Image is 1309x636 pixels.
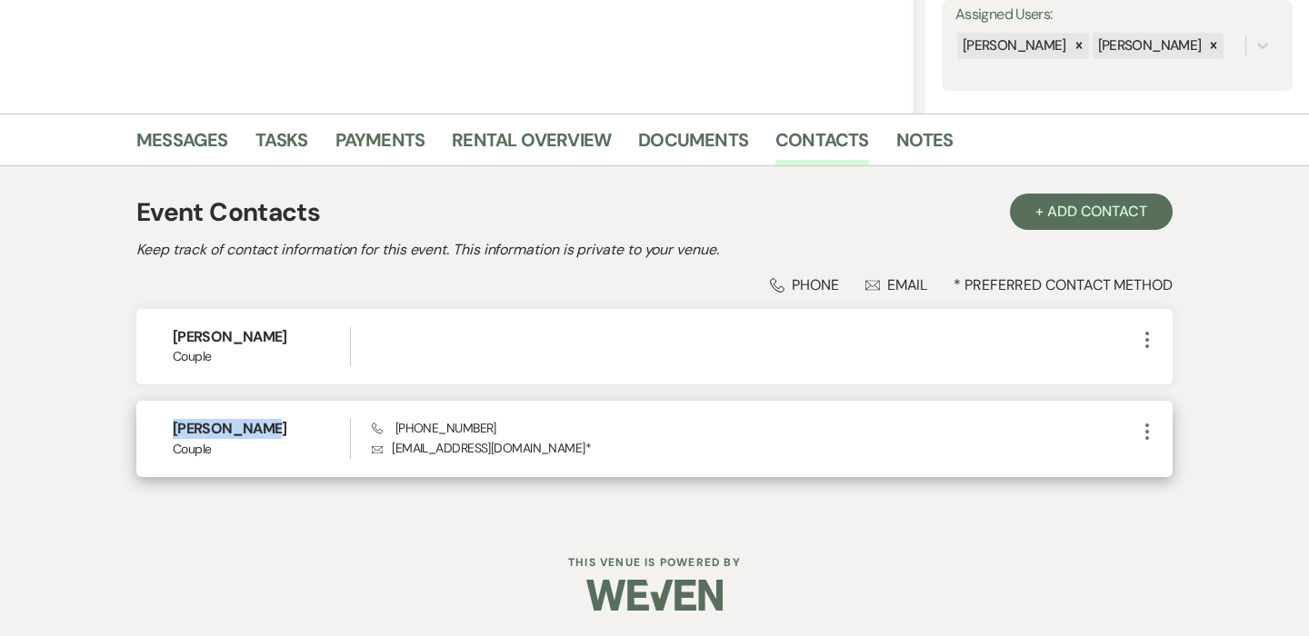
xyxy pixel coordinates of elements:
h1: Event Contacts [136,194,320,232]
a: Tasks [255,125,308,165]
div: Phone [770,275,839,294]
span: Couple [173,347,350,366]
h2: Keep track of contact information for this event. This information is private to your venue. [136,239,1173,261]
h6: [PERSON_NAME] [173,419,350,439]
div: Email [865,275,928,294]
button: + Add Contact [1010,194,1173,230]
div: * Preferred Contact Method [136,275,1173,294]
span: Couple [173,440,350,459]
a: Rental Overview [452,125,611,165]
p: [EMAIL_ADDRESS][DOMAIN_NAME] * [372,438,1136,458]
a: Messages [136,125,228,165]
a: Notes [896,125,954,165]
a: Payments [335,125,425,165]
h6: [PERSON_NAME] [173,327,350,347]
span: [PHONE_NUMBER] [372,420,496,436]
div: [PERSON_NAME] [957,33,1069,59]
a: Documents [638,125,748,165]
label: Assigned Users: [955,2,1279,28]
img: Weven Logo [586,563,723,627]
div: [PERSON_NAME] [1093,33,1204,59]
a: Contacts [775,125,869,165]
